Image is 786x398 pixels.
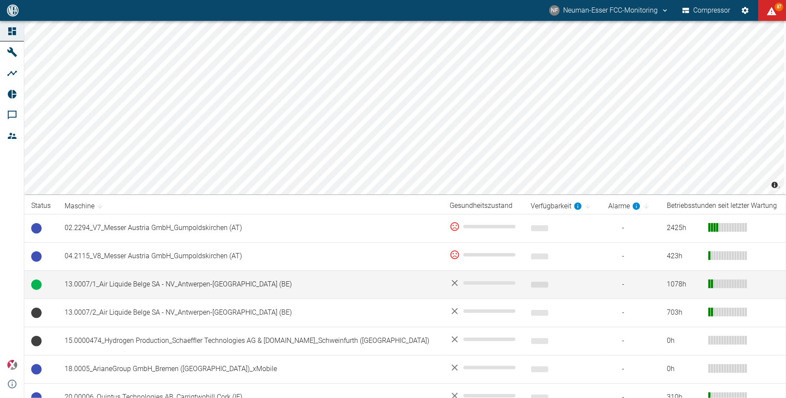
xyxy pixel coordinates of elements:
[58,242,443,270] td: 04.2115_V8_Messer Austria GmbH_Gumpoldskirchen (AT)
[65,201,106,211] span: Maschine
[531,201,582,211] div: berechnet für die letzten 7 Tage
[667,336,701,346] div: 0 h
[609,201,641,211] div: berechnet für die letzten 7 Tage
[681,3,732,18] button: Compressor
[58,299,443,327] td: 13.0007/2_Air Liquide Belge SA - NV_Antwerpen-[GEOGRAPHIC_DATA] (BE)
[450,362,517,373] div: No data
[775,3,783,11] span: 87
[609,308,653,318] span: -
[450,250,517,260] div: 0 %
[609,280,653,289] span: -
[6,4,20,16] img: logo
[450,306,517,316] div: No data
[31,336,42,346] span: Keine Daten
[58,355,443,383] td: 18.0005_ArianeGroup GmbH_Bremen ([GEOGRAPHIC_DATA])_xMobile
[58,214,443,242] td: 02.2294_V7_Messer Austria GmbH_Gumpoldskirchen (AT)
[667,280,701,289] div: 1078 h
[7,360,17,370] img: Xplore Logo
[609,364,653,374] span: -
[450,334,517,345] div: No data
[737,3,753,18] button: Einstellungen
[31,308,42,318] span: Keine Daten
[31,251,42,262] span: Betriebsbereit
[450,221,517,232] div: 0 %
[667,364,701,374] div: 0 h
[58,270,443,299] td: 13.0007/1_Air Liquide Belge SA - NV_Antwerpen-[GEOGRAPHIC_DATA] (BE)
[24,21,784,194] canvas: Map
[31,364,42,375] span: Betriebsbereit
[609,336,653,346] span: -
[443,198,524,214] th: Gesundheitszustand
[667,223,701,233] div: 2425 h
[549,5,560,16] div: NF
[548,3,670,18] button: fcc-monitoring@neuman-esser.com
[24,198,58,214] th: Status
[667,251,701,261] div: 423 h
[660,198,786,214] th: Betriebsstunden seit letzter Wartung
[31,223,42,234] span: Betriebsbereit
[609,251,653,261] span: -
[667,308,701,318] div: 703 h
[609,223,653,233] span: -
[58,327,443,355] td: 15.0000474_Hydrogen Production_Schaeffler Technologies AG & [DOMAIN_NAME]_Schweinfurth ([GEOGRAPH...
[450,278,517,288] div: No data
